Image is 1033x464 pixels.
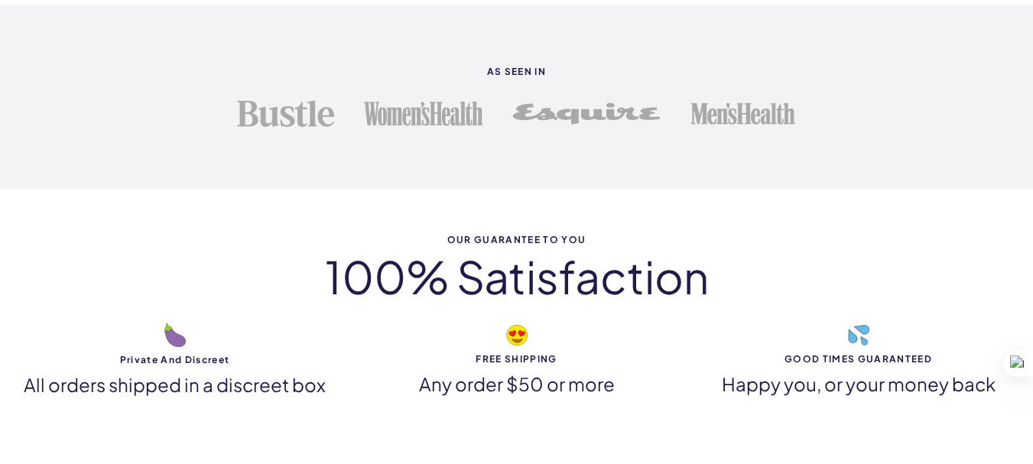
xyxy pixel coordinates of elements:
[699,354,1018,364] strong: GOOD TIMES GUARANTEED
[357,354,676,364] strong: FREE SHIPPING
[15,372,334,398] p: All orders shipped in a discreet box
[15,235,1018,245] span: Our guarantee to you
[699,372,1018,397] p: Happy you, or your money back
[15,67,1018,76] strong: As seen in
[15,355,334,365] strong: Private and discreet
[848,325,869,346] img: droplets emoji
[237,99,335,128] img: Bustle logo
[357,372,676,397] p: Any order $50 or more
[164,323,186,347] img: eggplant emoji
[506,325,528,346] img: heart-eyes emoji
[15,252,1018,301] h2: 100% satisfaction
